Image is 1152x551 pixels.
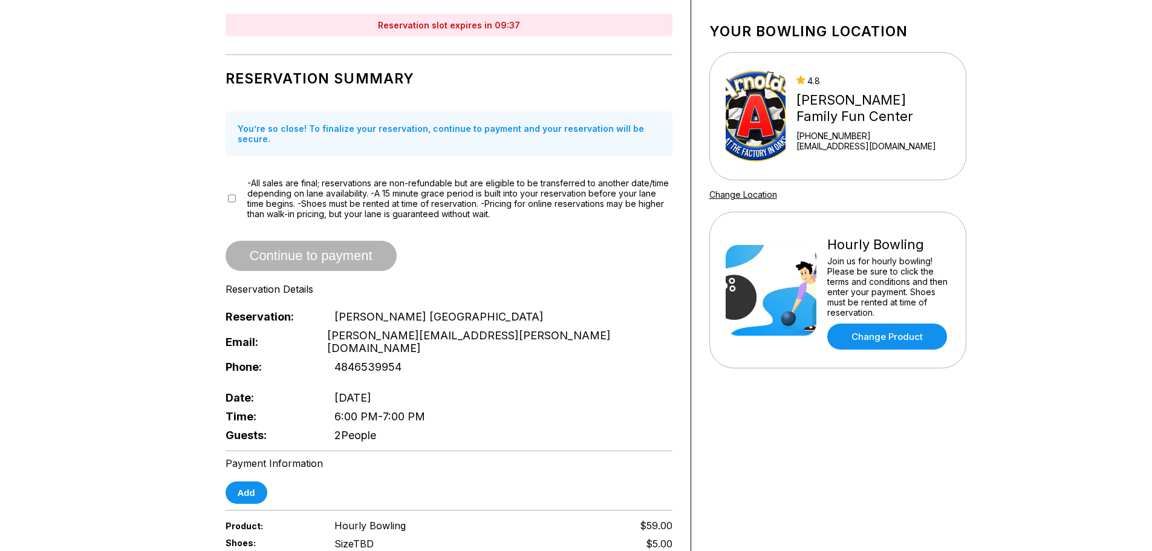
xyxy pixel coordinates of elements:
img: Arnold's Family Fun Center [726,71,786,161]
span: [PERSON_NAME][EMAIL_ADDRESS][PERSON_NAME][DOMAIN_NAME] [327,329,672,354]
span: Email: [226,336,307,348]
button: Add [226,481,267,504]
span: $59.00 [640,520,672,532]
span: -All sales are final; reservations are non-refundable but are eligible to be transferred to anoth... [247,178,672,219]
div: Join us for hourly bowling! Please be sure to click the terms and conditions and then enter your ... [827,256,950,318]
div: Payment Information [226,457,672,469]
a: [EMAIL_ADDRESS][DOMAIN_NAME] [796,141,949,151]
div: Reservation Details [226,283,672,295]
div: Hourly Bowling [827,236,950,253]
h1: Reservation Summary [226,70,672,87]
div: [PHONE_NUMBER] [796,131,949,141]
div: $5.00 [646,538,672,550]
span: [DATE] [334,391,371,404]
span: Product: [226,521,315,531]
h1: Your bowling location [709,23,966,40]
span: Guests: [226,429,315,442]
span: 6:00 PM - 7:00 PM [334,410,425,423]
div: Size TBD [334,538,374,550]
span: Hourly Bowling [334,520,406,532]
div: Reservation slot expires in 09:37 [226,14,672,36]
div: 4.8 [796,76,949,86]
span: 4846539954 [334,360,402,373]
span: Reservation: [226,310,315,323]
span: Date: [226,391,315,404]
div: [PERSON_NAME] Family Fun Center [796,92,949,125]
div: You’re so close! To finalize your reservation, continue to payment and your reservation will be s... [226,111,672,156]
a: Change Location [709,189,777,200]
span: Time: [226,410,315,423]
img: Hourly Bowling [726,245,816,336]
span: 2 People [334,429,376,442]
span: Shoes: [226,538,315,548]
span: Phone: [226,360,315,373]
span: [PERSON_NAME] [GEOGRAPHIC_DATA] [334,310,544,323]
a: Change Product [827,324,947,350]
